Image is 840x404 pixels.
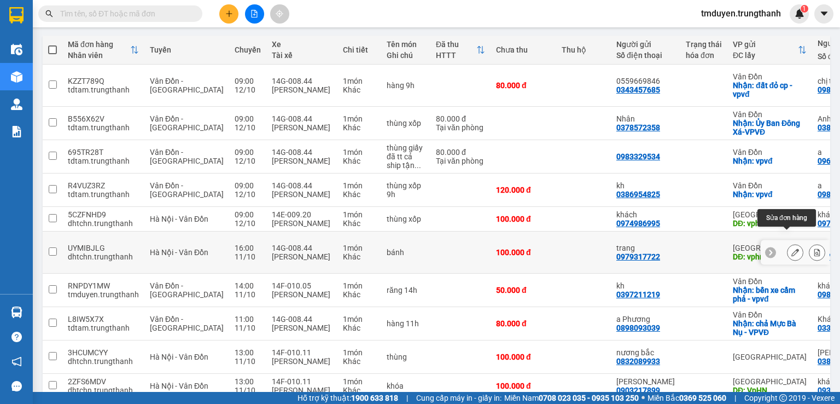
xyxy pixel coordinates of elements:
[733,252,807,261] div: DĐ: vphn
[802,5,806,13] span: 1
[272,85,332,94] div: [PERSON_NAME]
[68,244,139,252] div: UYMIBJLG
[68,40,130,49] div: Mã đơn hàng
[272,219,332,228] div: [PERSON_NAME]
[235,244,261,252] div: 16:00
[68,181,139,190] div: R4VUZ3RZ
[343,386,376,395] div: Khác
[733,40,798,49] div: VP gửi
[272,40,332,49] div: Xe
[235,148,261,157] div: 09:00
[343,315,376,324] div: 1 món
[616,190,660,199] div: 0386954825
[68,348,139,357] div: 3HCUMCYY
[733,148,807,157] div: Vân Đồn
[11,71,22,83] img: warehouse-icon
[45,10,53,18] span: search
[276,10,283,18] span: aim
[387,215,425,223] div: thùng xốp
[272,357,332,366] div: [PERSON_NAME]
[387,248,425,257] div: bánh
[343,210,376,219] div: 1 món
[733,81,807,99] div: Nhận: đất đỏ cp - vpvđ
[416,392,501,404] span: Cung cấp máy in - giấy in:
[68,190,139,199] div: tdtam.trungthanh
[235,85,261,94] div: 12/10
[11,307,22,318] img: warehouse-icon
[270,4,289,24] button: aim
[11,332,22,342] span: question-circle
[68,324,139,332] div: tdtam.trungthanh
[60,8,189,20] input: Tìm tên, số ĐT hoặc mã đơn
[250,10,258,18] span: file-add
[68,157,139,165] div: tdtam.trungthanh
[733,190,807,199] div: Nhận: vpvđ
[496,81,551,90] div: 80.000 đ
[235,45,261,54] div: Chuyến
[733,244,807,252] div: [GEOGRAPHIC_DATA]
[219,4,238,24] button: plus
[616,315,675,324] div: a Phương
[733,119,807,136] div: Nhận: Ủy Ban Đông Xá-VPVĐ
[68,281,139,290] div: RNPDY1MW
[235,324,261,332] div: 11/10
[616,281,675,290] div: kh
[387,181,425,199] div: thùng xốp 9h
[734,392,736,404] span: |
[272,123,332,132] div: [PERSON_NAME]
[68,114,139,123] div: B556X62V
[504,392,639,404] span: Miền Nam
[387,119,425,128] div: thùng xốp
[641,396,645,400] span: ⚪️
[150,315,224,332] span: Vân Đồn - [GEOGRAPHIC_DATA]
[757,209,816,227] div: Sửa đơn hàng
[679,394,726,402] strong: 0369 525 060
[150,353,208,361] span: Hà Nội - Vân Đồn
[343,377,376,386] div: 1 món
[272,290,332,299] div: [PERSON_NAME]
[616,357,660,366] div: 0832089933
[68,219,139,228] div: dhtchn.trungthanh
[387,286,425,295] div: răng 14h
[616,377,675,386] div: Chị Linh
[616,51,675,60] div: Số điện thoại
[387,382,425,390] div: khóa
[68,123,139,132] div: tdtam.trungthanh
[686,40,722,49] div: Trạng thái
[387,353,425,361] div: thùng
[819,9,829,19] span: caret-down
[616,123,660,132] div: 0378572358
[387,40,425,49] div: Tên món
[436,51,476,60] div: HTTT
[297,392,398,404] span: Hỗ trợ kỹ thuật:
[68,85,139,94] div: tdtam.trungthanh
[68,290,139,299] div: tmduyen.trungthanh
[733,353,807,361] div: [GEOGRAPHIC_DATA]
[496,186,551,194] div: 120.000 đ
[779,394,787,402] span: copyright
[733,286,807,303] div: Nhận: bến xe cẩm phả - vpvđ
[343,244,376,252] div: 1 món
[150,215,208,223] span: Hà Nội - Vân Đồn
[150,114,224,132] span: Vân Đồn - [GEOGRAPHIC_DATA]
[68,377,139,386] div: 2ZFS6MDV
[733,72,807,81] div: Vân Đồn
[436,148,485,157] div: 80.000 đ
[496,215,551,223] div: 100.000 đ
[68,252,139,261] div: dhtchn.trungthanh
[616,252,660,261] div: 0979317722
[235,123,261,132] div: 12/10
[11,381,22,391] span: message
[235,281,261,290] div: 14:00
[235,357,261,366] div: 11/10
[343,357,376,366] div: Khác
[733,386,807,395] div: DĐ: VpHN
[387,152,425,170] div: đã tt cả ship tận nơi 50k
[733,157,807,165] div: Nhận: vpvđ
[150,181,224,199] span: Vân Đồn - [GEOGRAPHIC_DATA]
[733,310,807,319] div: Vân Đồn
[235,252,261,261] div: 11/10
[616,244,675,252] div: trang
[387,51,425,60] div: Ghi chú
[272,77,332,85] div: 14G-008.44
